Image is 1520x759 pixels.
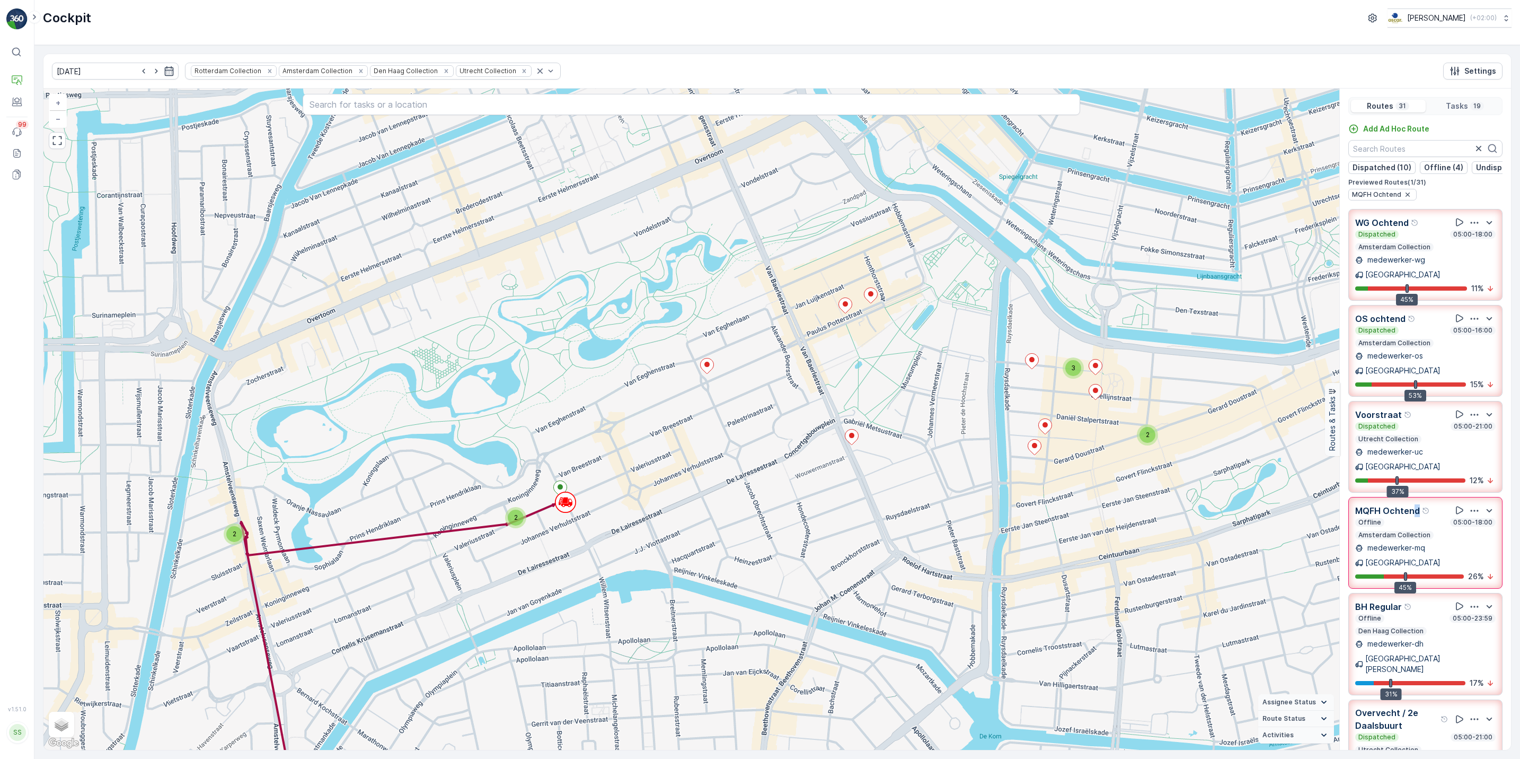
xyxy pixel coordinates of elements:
p: Offline [1357,518,1382,527]
p: [GEOGRAPHIC_DATA] [1365,269,1441,280]
div: 45% [1394,582,1416,594]
p: Amsterdam Collection [1357,243,1431,251]
div: Help Tooltip Icon [1441,715,1449,723]
summary: Activities [1258,727,1334,744]
div: 2 [505,507,526,528]
button: Dispatched (10) [1348,161,1416,174]
img: basis-logo_rgb2x.png [1388,12,1403,24]
p: Dispatched [1357,230,1397,239]
img: Google [46,736,81,750]
div: SS [9,724,26,741]
p: Offline (4) [1424,162,1463,173]
p: Routes & Tasks [1327,396,1338,451]
p: Dispatched [1357,733,1397,741]
p: ( +02:00 ) [1470,14,1497,22]
div: Remove Den Haag Collection [440,67,452,75]
p: Utrecht Collection [1357,746,1419,754]
div: 37% [1387,486,1409,498]
input: dd/mm/yyyy [52,63,179,80]
div: 2 [224,524,245,545]
p: Offline [1357,614,1382,623]
div: Remove Utrecht Collection [518,67,530,75]
a: 99 [6,121,28,143]
span: + [56,98,60,107]
input: Search for tasks or a location [303,94,1080,115]
span: − [56,114,61,123]
p: Utrecht Collection [1357,435,1419,443]
span: 2 [514,513,518,521]
span: 2 [1146,431,1150,439]
p: [GEOGRAPHIC_DATA] [1365,461,1441,472]
span: v 1.51.0 [6,706,28,712]
div: Help Tooltip Icon [1411,219,1419,227]
p: 05:00-16:00 [1452,326,1494,335]
p: 11 % [1471,283,1484,294]
span: Activities [1262,731,1294,739]
div: Remove Rotterdam Collection [264,67,276,75]
p: Add Ad Hoc Route [1363,124,1429,134]
p: 05:00-21:00 [1453,733,1494,741]
p: 05:00-23:59 [1452,614,1494,623]
p: Previewed Routes ( 1 / 31 ) [1348,178,1503,187]
div: 53% [1404,390,1426,402]
div: 31% [1381,688,1402,700]
img: logo [6,8,28,30]
p: Amsterdam Collection [1357,339,1431,347]
p: Amsterdam Collection [1357,531,1431,539]
p: [GEOGRAPHIC_DATA] [1365,557,1441,568]
summary: Assignee Status [1258,694,1334,711]
p: Den Haag Collection [1357,627,1425,635]
div: Help Tooltip Icon [1408,315,1416,323]
a: Add Ad Hoc Route [1348,124,1429,134]
p: 05:00-18:00 [1452,518,1494,527]
summary: Route Status [1258,711,1334,727]
a: Zoom In [50,95,66,111]
p: medewerker-wg [1365,255,1425,265]
div: Help Tooltip Icon [1404,411,1412,419]
p: 15 % [1470,379,1484,390]
button: Settings [1443,63,1503,80]
p: Dispatched [1357,422,1397,431]
p: 19 [1472,102,1482,110]
button: SS [6,714,28,751]
p: [GEOGRAPHIC_DATA] [1365,365,1441,376]
p: Dispatched (10) [1353,162,1411,173]
div: Utrecht Collection [456,66,518,76]
p: 31 [1398,102,1407,110]
p: 05:00-21:00 [1453,422,1494,431]
p: medewerker-os [1365,351,1423,361]
a: Layers [50,713,73,736]
span: MQFH Ochtend [1352,190,1401,199]
div: 45% [1396,294,1418,306]
p: 26 % [1468,571,1484,582]
p: [GEOGRAPHIC_DATA][PERSON_NAME] [1365,653,1496,675]
p: 17 % [1470,678,1484,688]
a: Open this area in Google Maps (opens a new window) [46,736,81,750]
div: Help Tooltip Icon [1404,603,1412,611]
p: medewerker-uc [1365,447,1423,457]
div: Remove Amsterdam Collection [355,67,367,75]
p: Cockpit [43,10,91,27]
p: Overvecht / 2e Daalsbuurt [1355,706,1438,732]
span: 2 [233,530,236,538]
p: medewerker-dh [1365,639,1424,649]
p: 99 [18,120,26,129]
span: Assignee Status [1262,698,1316,706]
p: Routes [1367,101,1393,111]
p: Settings [1464,66,1496,76]
p: OS ochtend [1355,312,1406,325]
div: 3 [1063,357,1084,379]
a: Zoom Out [50,111,66,127]
div: 2 [1137,424,1158,446]
p: WG Ochtend [1355,216,1409,229]
input: Search Routes [1348,140,1503,157]
div: Amsterdam Collection [279,66,354,76]
p: Voorstraat [1355,408,1402,421]
p: 12 % [1470,475,1484,486]
span: Route Status [1262,714,1305,723]
p: BH Regular [1355,600,1402,613]
p: medewerker-mq [1365,543,1425,553]
div: Rotterdam Collection [191,66,263,76]
p: [PERSON_NAME] [1407,13,1466,23]
span: 3 [1071,364,1075,372]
